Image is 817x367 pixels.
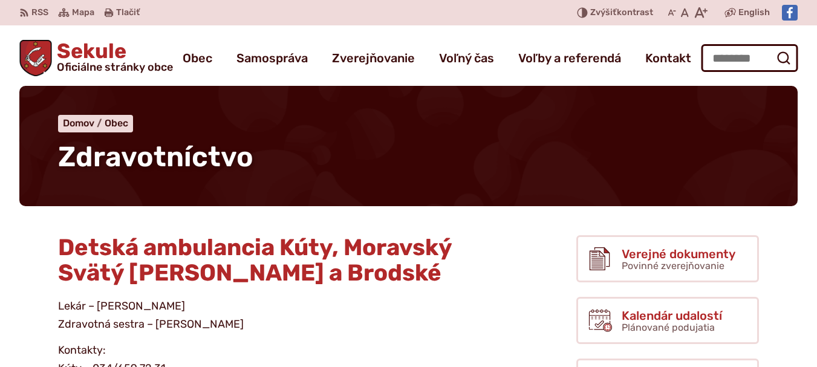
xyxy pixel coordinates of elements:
img: Prejsť na Facebook stránku [782,5,798,21]
a: Obec [183,41,212,75]
span: Mapa [72,5,94,20]
span: Oficiálne stránky obce [57,62,173,73]
span: Domov [63,117,94,129]
span: Kalendár udalostí [622,309,722,322]
span: Tlačiť [116,8,140,18]
span: kontrast [590,8,653,18]
a: English [736,5,772,20]
a: Kalendár udalostí Plánované podujatia [576,297,759,344]
strong: Detská ambulancia Kúty, Moravský Svätý [PERSON_NAME] a Brodské [58,233,452,287]
a: Logo Sekule, prejsť na domovskú stránku. [19,40,173,76]
a: Zverejňovanie [332,41,415,75]
span: Sekule [52,41,173,73]
span: Zdravotníctvo [58,140,253,174]
a: Samospráva [236,41,308,75]
a: Voľby a referendá [518,41,621,75]
span: Verejné dokumenty [622,247,735,261]
span: Plánované podujatia [622,322,715,333]
span: Zvýšiť [590,7,617,18]
a: Obec [105,117,128,129]
a: Verejné dokumenty Povinné zverejňovanie [576,235,759,282]
a: Voľný čas [439,41,494,75]
img: Prejsť na domovskú stránku [19,40,52,76]
a: Kontakt [645,41,691,75]
a: Domov [63,117,105,129]
p: Lekár – [PERSON_NAME] Zdravotná sestra – [PERSON_NAME] [58,297,487,333]
span: English [738,5,770,20]
span: Povinné zverejňovanie [622,260,724,271]
span: RSS [31,5,48,20]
